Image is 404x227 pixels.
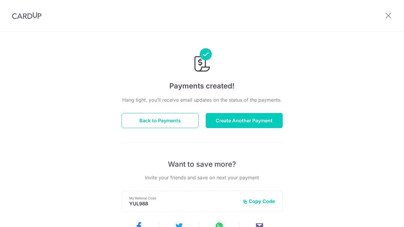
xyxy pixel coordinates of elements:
[206,113,283,128] button: Create Another Payment
[122,174,283,181] p: Invite your friends and save on next your payment
[243,198,275,204] button: Copy Code
[129,196,238,201] p: My Referral Code
[122,96,283,103] p: Hang tight, you’ll receive email updates on the status of the payments.
[129,201,238,207] p: YUL988
[122,81,283,91] h4: Payments created!
[12,12,41,19] img: CardUp
[122,113,199,128] button: Back to Payments
[122,160,283,169] p: Want to save more?
[365,209,398,224] iframe: Opens a widget where you can find more information
[193,48,212,73] img: Payments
